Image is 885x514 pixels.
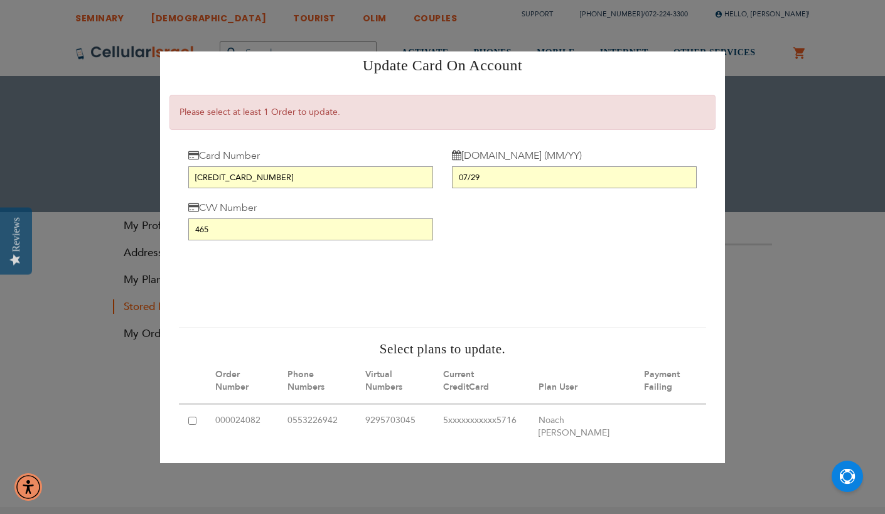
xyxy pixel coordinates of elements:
iframe: reCAPTCHA [188,257,379,306]
h2: Update Card On Account [169,55,716,76]
td: 5xxxxxxxxxxx5716 [434,405,529,449]
th: Phone Numbers [278,360,356,404]
th: Virtual Numbers [356,360,434,404]
label: Card Number [188,149,260,163]
td: 000024082 [206,405,278,449]
td: 0553226942 [278,405,356,449]
th: Order Number [206,360,278,404]
h4: Select plans to update. [179,341,706,360]
th: Current CreditCard [434,360,529,404]
span: Please select at least 1 Order to update. [180,106,340,118]
td: Noach [PERSON_NAME] [529,405,635,449]
label: CVV Number [188,201,257,215]
th: Payment Failing [635,360,706,404]
div: Accessibility Menu [14,473,42,501]
label: [DOMAIN_NAME] (MM/YY) [452,149,582,163]
th: Plan User [529,360,635,404]
td: 9295703045 [356,405,434,449]
div: Reviews [11,217,22,252]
